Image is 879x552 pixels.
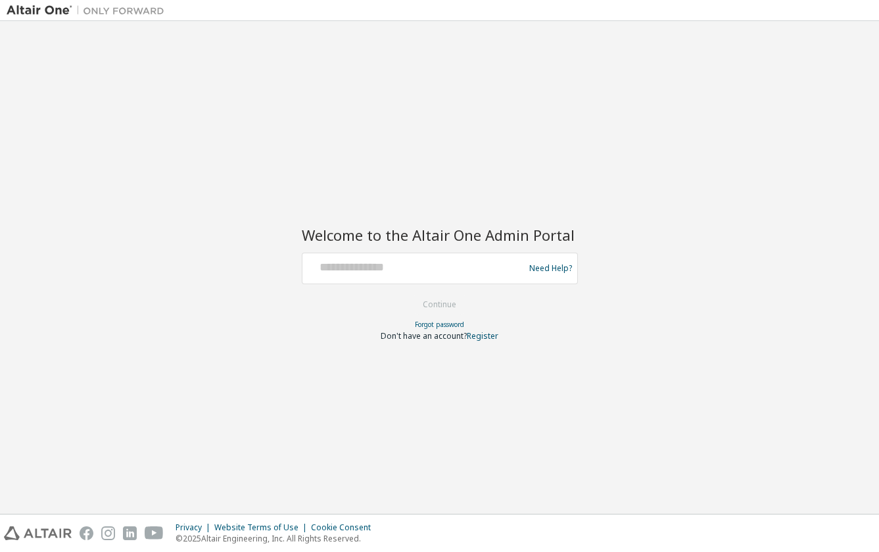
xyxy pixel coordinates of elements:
[467,330,498,341] a: Register
[381,330,467,341] span: Don't have an account?
[311,522,379,533] div: Cookie Consent
[302,226,578,244] h2: Welcome to the Altair One Admin Portal
[4,526,72,540] img: altair_logo.svg
[123,526,137,540] img: linkedin.svg
[80,526,93,540] img: facebook.svg
[101,526,115,540] img: instagram.svg
[176,533,379,544] p: © 2025 Altair Engineering, Inc. All Rights Reserved.
[176,522,214,533] div: Privacy
[145,526,164,540] img: youtube.svg
[415,320,464,329] a: Forgot password
[7,4,171,17] img: Altair One
[214,522,311,533] div: Website Terms of Use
